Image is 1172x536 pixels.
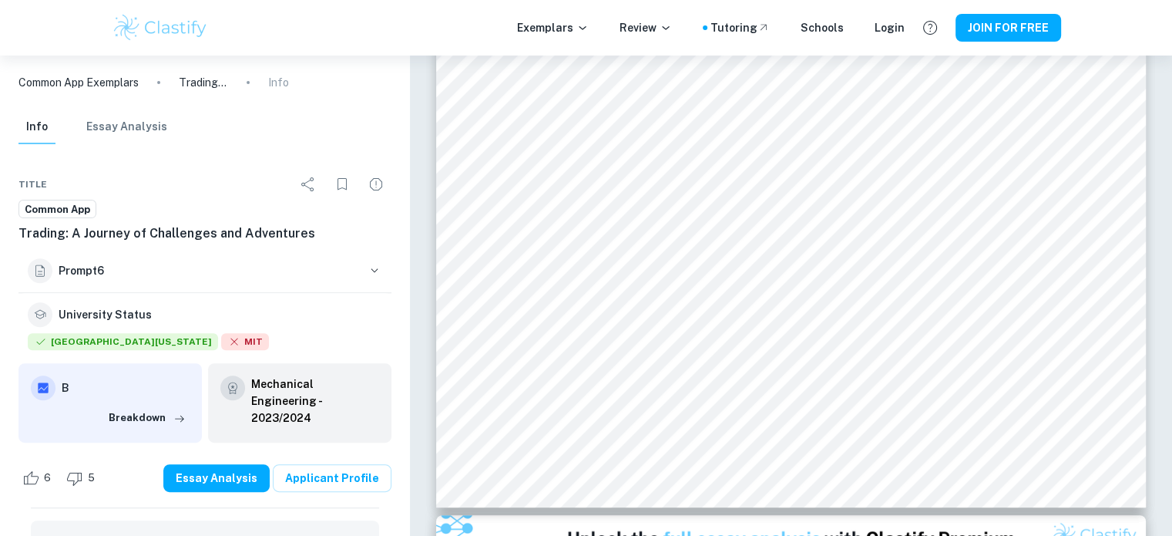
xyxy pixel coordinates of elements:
p: Trading: A Journey of Challenges and Adventures [179,74,228,91]
div: Like [18,466,59,490]
button: JOIN FOR FREE [955,14,1061,42]
a: Common App [18,200,96,219]
span: Title [18,177,47,191]
h6: Trading: A Journey of Challenges and Adventures [18,224,391,243]
div: Report issue [361,169,391,200]
div: Share [293,169,324,200]
span: 5 [79,470,103,486]
div: Dislike [62,466,103,490]
span: MIT [221,333,269,350]
p: Info [268,74,289,91]
h6: University Status [59,306,152,323]
a: Applicant Profile [273,464,391,492]
img: Clastify logo [112,12,210,43]
button: Essay Analysis [163,464,270,492]
a: Schools [801,19,844,36]
p: Exemplars [517,19,589,36]
button: Help and Feedback [917,15,943,41]
button: Essay Analysis [86,110,167,144]
div: Bookmark [327,169,358,200]
button: Breakdown [105,406,190,430]
p: Review [620,19,672,36]
div: Accepted: University of Wisconsin - Madison [28,333,218,354]
span: [GEOGRAPHIC_DATA][US_STATE] [28,333,218,350]
h6: Prompt 6 [59,262,361,279]
div: Rejected: Massachusetts Institute of Technology [221,333,269,354]
a: Tutoring [710,19,770,36]
a: Login [875,19,905,36]
a: Mechanical Engineering - 2023/2024 [251,376,379,426]
a: Common App Exemplars [18,74,139,91]
button: Prompt6 [18,249,391,292]
h6: B [62,379,190,396]
span: 6 [35,470,59,486]
span: Common App [19,202,96,217]
button: Info [18,110,55,144]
